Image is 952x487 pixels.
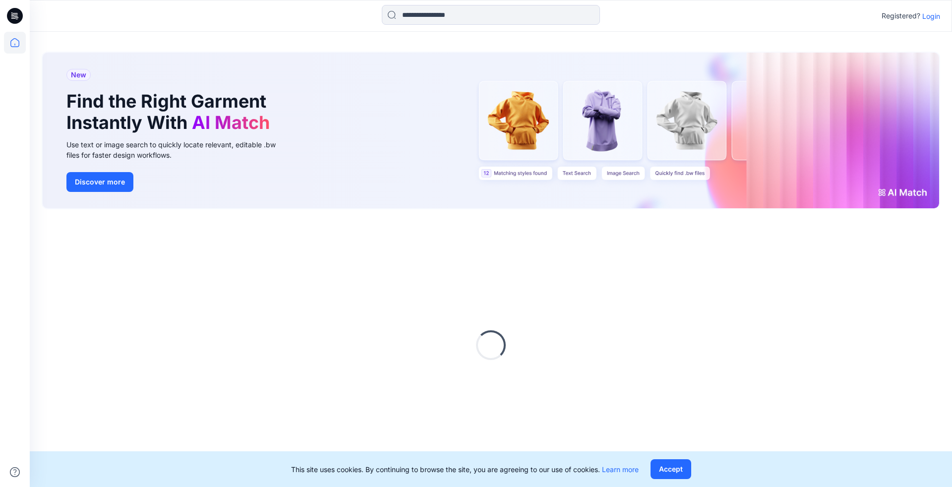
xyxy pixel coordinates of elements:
p: Registered? [882,10,920,22]
p: Login [922,11,940,21]
div: Use text or image search to quickly locate relevant, editable .bw files for faster design workflows. [66,139,290,160]
a: Learn more [602,465,639,474]
button: Discover more [66,172,133,192]
button: Accept [651,459,691,479]
h1: Find the Right Garment Instantly With [66,91,275,133]
p: This site uses cookies. By continuing to browse the site, you are agreeing to our use of cookies. [291,464,639,475]
span: AI Match [192,112,270,133]
span: New [71,69,86,81]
